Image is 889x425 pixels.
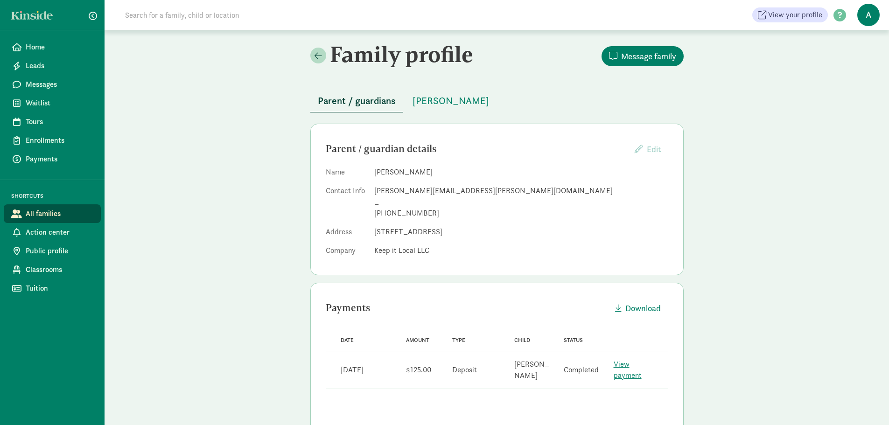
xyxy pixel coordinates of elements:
span: Waitlist [26,98,93,109]
dt: Address [326,226,367,241]
dd: [PERSON_NAME] [374,167,668,178]
div: [PERSON_NAME] [514,359,553,381]
span: Parent / guardians [318,93,396,108]
span: Child [514,337,530,343]
span: Message family [621,50,676,63]
span: Action center [26,227,93,238]
a: Payments [4,150,101,168]
a: Messages [4,75,101,94]
span: Payments [26,153,93,165]
span: [PERSON_NAME] [413,93,489,108]
iframe: Chat Widget [842,380,889,425]
span: Date [341,337,354,343]
a: Home [4,38,101,56]
a: Waitlist [4,94,101,112]
div: [DATE] [341,364,364,376]
a: Public profile [4,242,101,260]
span: Amount [406,337,429,343]
a: View your profile [752,7,828,22]
span: All families [26,208,93,219]
span: Messages [26,79,93,90]
h2: Family profile [310,41,495,67]
div: Deposit [452,364,477,376]
dt: Contact Info [326,185,367,223]
button: Download [608,298,668,318]
div: _ [374,196,668,208]
a: Action center [4,223,101,242]
input: Search for a family, child or location [119,6,381,24]
button: Edit [627,139,668,159]
button: Message family [602,46,684,66]
a: Leads [4,56,101,75]
span: Leads [26,60,93,71]
span: Public profile [26,245,93,257]
span: Enrollments [26,135,93,146]
span: A [857,4,880,26]
span: View your profile [768,9,822,21]
div: Completed [564,364,599,376]
div: $125.00 [406,364,431,376]
span: Home [26,42,93,53]
span: Tuition [26,283,93,294]
a: Tuition [4,279,101,298]
span: Tours [26,116,93,127]
div: Parent / guardian details [326,141,627,156]
a: [PERSON_NAME] [405,96,497,106]
div: [PHONE_NUMBER] [374,208,668,219]
button: [PERSON_NAME] [405,90,497,112]
dt: Company [326,245,367,260]
a: Classrooms [4,260,101,279]
a: All families [4,204,101,223]
span: Edit [647,144,661,154]
a: Tours [4,112,101,131]
dt: Name [326,167,367,181]
a: View payment [614,359,642,380]
button: Parent / guardians [310,90,403,112]
span: Type [452,337,465,343]
a: Parent / guardians [310,96,403,106]
div: Payments [326,300,608,315]
a: Enrollments [4,131,101,150]
div: [PERSON_NAME][EMAIL_ADDRESS][PERSON_NAME][DOMAIN_NAME] [374,185,668,196]
dd: [STREET_ADDRESS] [374,226,668,237]
span: Download [625,302,661,314]
span: Status [564,337,583,343]
span: Classrooms [26,264,93,275]
dd: Keep it Local LLC [374,245,668,256]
